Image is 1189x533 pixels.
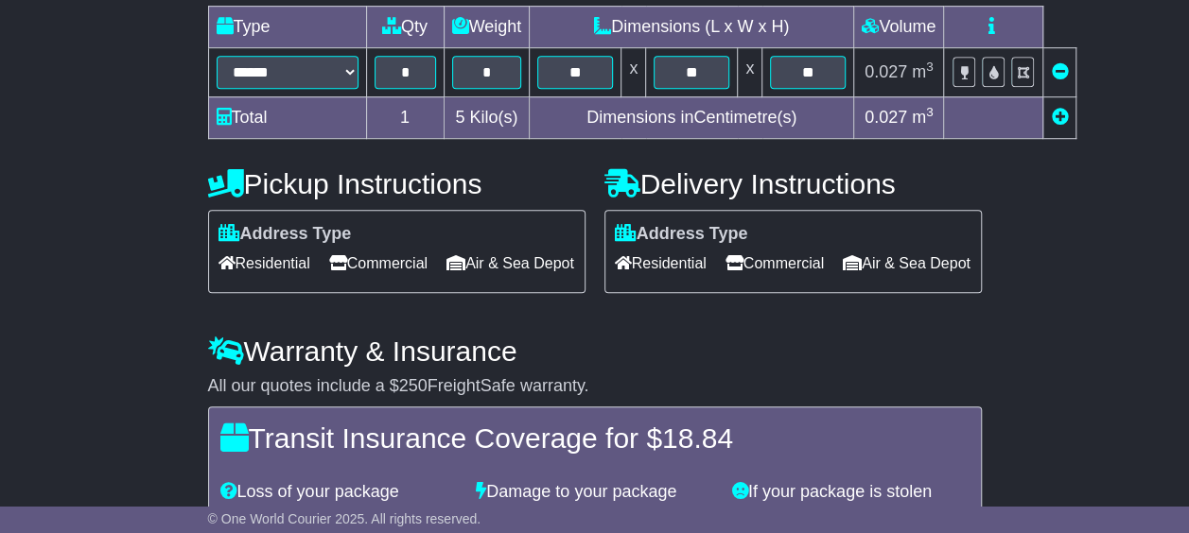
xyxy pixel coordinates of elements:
[723,482,979,503] div: If your package is stolen
[208,376,982,397] div: All our quotes include a $ FreightSafe warranty.
[843,249,970,278] span: Air & Sea Depot
[211,482,467,503] div: Loss of your package
[219,224,352,245] label: Address Type
[738,47,762,96] td: x
[208,6,366,47] td: Type
[208,168,586,199] h4: Pickup Instructions
[444,96,530,138] td: Kilo(s)
[366,6,444,47] td: Qty
[366,96,444,138] td: 1
[615,224,748,245] label: Address Type
[208,335,982,367] h4: Warranty & Insurance
[208,511,481,526] span: © One World Courier 2025. All rights reserved.
[854,6,944,47] td: Volume
[912,62,934,81] span: m
[621,47,646,96] td: x
[446,249,574,278] span: Air & Sea Depot
[615,249,707,278] span: Residential
[604,168,982,199] h4: Delivery Instructions
[329,249,428,278] span: Commercial
[865,108,907,127] span: 0.027
[530,96,854,138] td: Dimensions in Centimetre(s)
[662,422,733,454] span: 18.84
[530,6,854,47] td: Dimensions (L x W x H)
[865,62,907,81] span: 0.027
[455,108,464,127] span: 5
[220,422,970,454] h4: Transit Insurance Coverage for $
[219,249,310,278] span: Residential
[726,249,824,278] span: Commercial
[1051,108,1068,127] a: Add new item
[208,96,366,138] td: Total
[399,376,428,395] span: 250
[466,482,723,503] div: Damage to your package
[444,6,530,47] td: Weight
[1051,62,1068,81] a: Remove this item
[926,60,934,74] sup: 3
[912,108,934,127] span: m
[926,105,934,119] sup: 3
